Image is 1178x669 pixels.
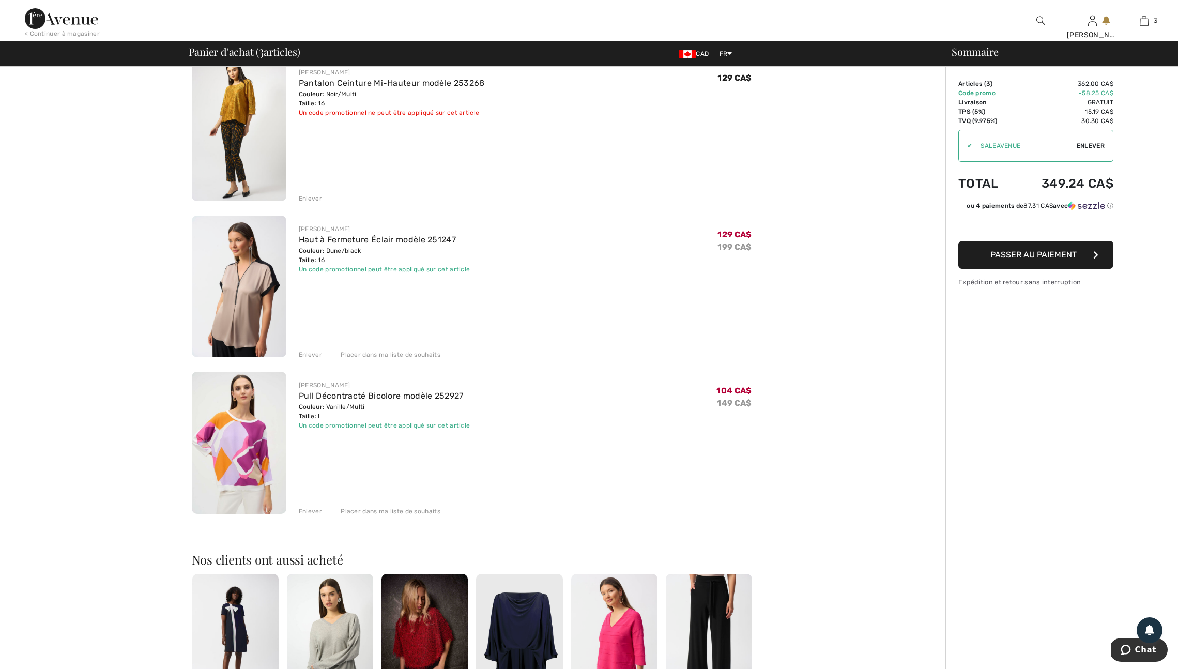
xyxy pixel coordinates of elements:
img: Haut à Fermeture Éclair modèle 251247 [192,216,286,358]
img: 1ère Avenue [25,8,98,29]
span: FR [720,50,732,57]
td: Articles ( ) [958,79,1014,88]
td: 15.19 CA$ [1014,107,1113,116]
img: Mon panier [1140,14,1149,27]
div: Sommaire [939,47,1172,57]
h2: Nos clients ont aussi acheté [192,553,760,566]
div: Enlever [299,194,322,203]
s: 199 CA$ [717,242,752,252]
div: Expédition et retour sans interruption [958,277,1113,287]
img: Canadian Dollar [679,50,696,58]
img: Mes infos [1088,14,1097,27]
td: 362.00 CA$ [1014,79,1113,88]
td: Code promo [958,88,1014,98]
td: -58.25 CA$ [1014,88,1113,98]
div: Enlever [299,507,322,516]
img: recherche [1036,14,1045,27]
span: 87.31 CA$ [1023,202,1053,209]
span: 3 [986,80,990,87]
div: [PERSON_NAME] [299,381,470,390]
div: Couleur: Vanille/Multi Taille: L [299,402,470,421]
div: ou 4 paiements de avec [967,201,1113,210]
td: Total [958,166,1014,201]
span: Enlever [1077,141,1105,150]
td: Livraison [958,98,1014,107]
img: Pull Décontracté Bicolore modèle 252927 [192,372,286,514]
a: 3 [1119,14,1169,27]
div: Un code promotionnel ne peut être appliqué sur cet article [299,108,485,117]
span: 3 [259,44,264,57]
div: Un code promotionnel peut être appliqué sur cet article [299,265,470,274]
td: 30.30 CA$ [1014,116,1113,126]
div: Couleur: Dune/black Taille: 16 [299,246,470,265]
a: Se connecter [1088,16,1097,25]
span: 129 CA$ [717,230,752,239]
span: 3 [1154,16,1157,25]
a: Pantalon Ceinture Mi-Hauteur modèle 253268 [299,78,485,88]
div: Placer dans ma liste de souhaits [332,507,440,516]
div: < Continuer à magasiner [25,29,100,38]
div: Placer dans ma liste de souhaits [332,350,440,359]
span: Panier d'achat ( articles) [189,47,300,57]
div: ou 4 paiements de87.31 CA$avecSezzle Cliquez pour en savoir plus sur Sezzle [958,201,1113,214]
span: CAD [679,50,713,57]
td: TPS (5%) [958,107,1014,116]
img: Sezzle [1068,201,1105,210]
td: TVQ (9.975%) [958,116,1014,126]
div: Couleur: Noir/Multi Taille: 16 [299,89,485,108]
span: Passer au paiement [990,250,1077,260]
div: Enlever [299,350,322,359]
div: [PERSON_NAME] [1067,29,1118,40]
input: Code promo [972,130,1077,161]
div: [PERSON_NAME] [299,68,485,77]
div: Un code promotionnel peut être appliqué sur cet article [299,421,470,430]
td: Gratuit [1014,98,1113,107]
iframe: PayPal-paypal [958,214,1113,237]
span: 104 CA$ [716,386,752,396]
button: Passer au paiement [958,241,1113,269]
span: 129 CA$ [717,73,752,83]
img: Pantalon Ceinture Mi-Hauteur modèle 253268 [192,59,286,201]
div: ✔ [959,141,972,150]
td: 349.24 CA$ [1014,166,1113,201]
a: Pull Décontracté Bicolore modèle 252927 [299,391,464,401]
a: Haut à Fermeture Éclair modèle 251247 [299,235,456,245]
div: [PERSON_NAME] [299,224,470,234]
iframe: Ouvre un widget dans lequel vous pouvez chatter avec l’un de nos agents [1111,638,1168,664]
s: 149 CA$ [717,398,752,408]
